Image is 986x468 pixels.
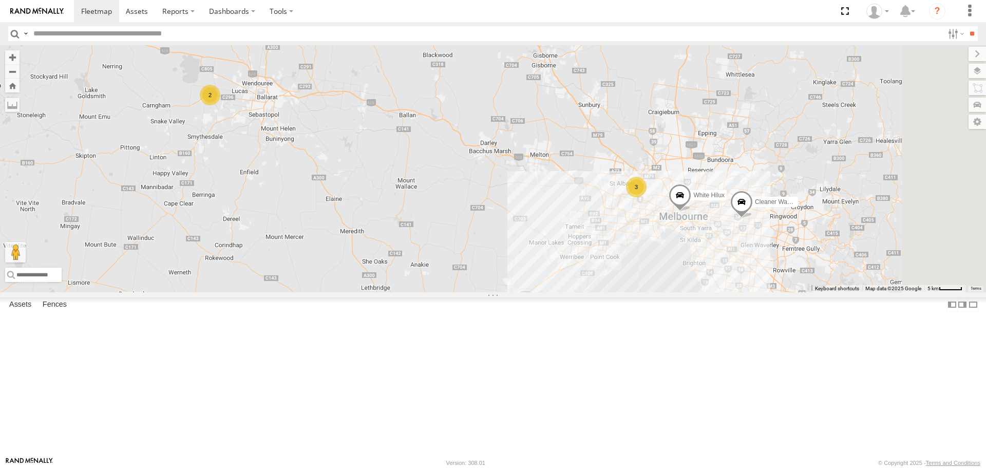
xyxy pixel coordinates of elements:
label: Measure [5,98,20,112]
a: Terms and Conditions [926,460,980,466]
label: Map Settings [969,115,986,129]
span: Map data ©2025 Google [865,286,921,291]
a: Visit our Website [6,458,53,468]
button: Drag Pegman onto the map to open Street View [5,242,26,263]
button: Zoom Home [5,79,20,92]
img: rand-logo.svg [10,8,64,15]
span: 5 km [927,286,939,291]
label: Fences [37,298,72,312]
button: Map Scale: 5 km per 42 pixels [924,285,965,292]
div: 3 [626,177,647,197]
div: John Vu [863,4,893,19]
label: Assets [4,298,36,312]
button: Zoom in [5,50,20,64]
span: Cleaner Wagon #1 [755,198,806,205]
label: Search Query [22,26,30,41]
a: Terms (opens in new tab) [971,286,981,290]
label: Dock Summary Table to the Left [947,297,957,312]
label: Hide Summary Table [968,297,978,312]
div: 2 [200,85,220,105]
div: Version: 308.01 [446,460,485,466]
button: Zoom out [5,64,20,79]
label: Search Filter Options [944,26,966,41]
div: © Copyright 2025 - [878,460,980,466]
label: Dock Summary Table to the Right [957,297,968,312]
i: ? [929,3,945,20]
button: Keyboard shortcuts [815,285,859,292]
span: White Hilux [693,192,725,199]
